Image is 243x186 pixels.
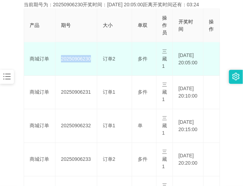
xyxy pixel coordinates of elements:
span: 订单2 [103,56,115,62]
span: 订单1 [103,90,115,95]
td: 商城订单 [24,76,55,109]
td: 商城订单 [24,42,55,76]
span: 订单2 [103,157,115,162]
td: 三藏1 [157,42,173,76]
i: 图标： 条形图 [2,72,12,81]
td: 20250906230 [55,42,97,76]
span: 产品 [30,22,39,28]
span: 大小 [103,22,113,28]
span: 多件 [138,157,147,162]
span: 单双 [138,22,147,28]
td: [DATE] 20:10:00 [173,76,204,109]
td: [DATE] 20:20:00 [173,143,204,177]
td: 三藏1 [157,76,173,109]
span: 操作 [209,19,214,32]
span: 期号 [61,22,71,28]
i: 图标： 设置 [232,73,240,80]
td: [DATE] 20:15:00 [173,109,204,143]
span: 开奖时间 [179,19,193,32]
span: 多件 [138,90,147,95]
td: 三藏1 [157,143,173,177]
td: 三藏1 [157,109,173,143]
td: [DATE] 20:05:00 [173,42,204,76]
td: 20250906231 [55,76,97,109]
span: 单 [138,123,143,129]
td: 商城订单 [24,109,55,143]
td: 20250906232 [55,109,97,143]
td: 商城订单 [24,143,55,177]
td: 20250906233 [55,143,97,177]
div: 当前期号为：20250906230开奖时间：[DATE] 20:05:00距离开奖时间还有：03:24 [24,1,219,8]
span: 操作员 [162,15,167,35]
span: 订单1 [103,123,115,129]
span: 多件 [138,56,147,62]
